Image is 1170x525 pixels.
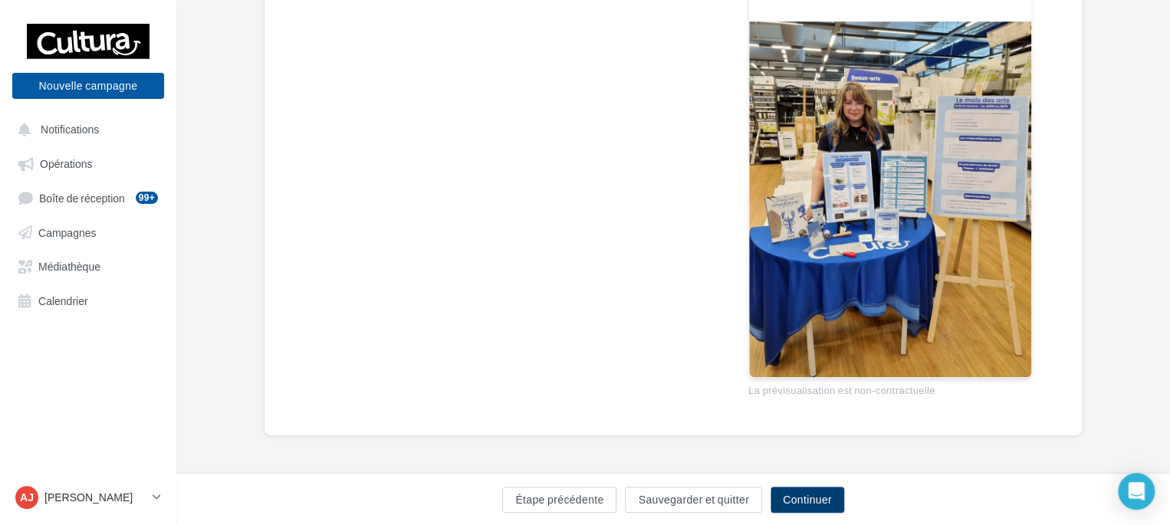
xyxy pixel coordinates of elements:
[625,487,761,513] button: Sauvegarder et quitter
[748,378,1032,398] div: La prévisualisation est non-contractuelle
[1118,473,1155,510] div: Open Intercom Messenger
[136,192,158,204] div: 99+
[44,490,146,505] p: [PERSON_NAME]
[39,191,125,204] span: Boîte de réception
[38,260,100,273] span: Médiathèque
[9,251,167,279] a: Médiathèque
[20,490,34,505] span: AJ
[41,123,99,136] span: Notifications
[9,115,161,143] button: Notifications
[12,73,164,99] button: Nouvelle campagne
[502,487,616,513] button: Étape précédente
[771,487,844,513] button: Continuer
[38,294,88,307] span: Calendrier
[38,225,97,238] span: Campagnes
[12,483,164,512] a: AJ [PERSON_NAME]
[9,218,167,245] a: Campagnes
[9,183,167,212] a: Boîte de réception99+
[40,157,92,170] span: Opérations
[9,286,167,313] a: Calendrier
[9,149,167,176] a: Opérations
